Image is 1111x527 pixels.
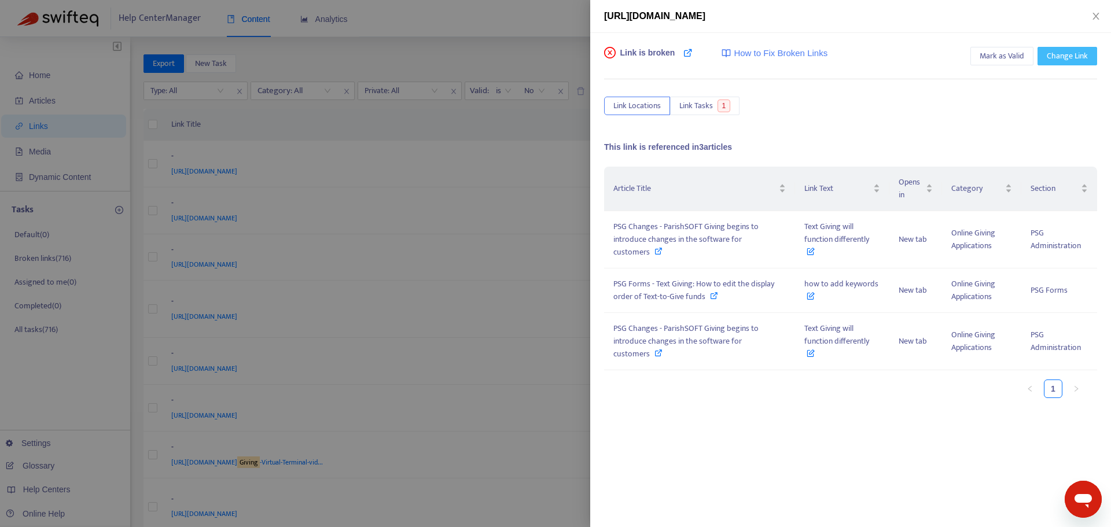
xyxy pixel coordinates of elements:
span: PSG Administration [1031,226,1081,252]
span: 1 [718,99,731,112]
span: Article Title [613,182,777,195]
th: Section [1021,167,1097,211]
span: Mark as Valid [980,50,1024,62]
button: right [1067,379,1086,398]
span: This link is referenced in 3 articles [604,142,732,152]
a: 1 [1044,380,1062,397]
th: Opens in [889,167,942,211]
span: Link is broken [620,47,675,70]
span: Link Text [804,182,871,195]
th: Article Title [604,167,795,211]
span: close [1091,12,1101,21]
span: Category [951,182,1003,195]
span: Opens in [899,176,924,201]
iframe: Button to launch messaging window [1065,481,1102,518]
span: Link Locations [613,99,661,112]
th: Category [942,167,1021,211]
a: How to Fix Broken Links [722,47,827,60]
button: Link Tasks1 [670,97,740,115]
span: right [1073,385,1080,392]
span: Link Tasks [679,99,713,112]
span: New tab [899,283,927,297]
li: 1 [1044,379,1062,398]
span: Change Link [1047,50,1088,62]
span: Section [1031,182,1079,195]
img: image-link [722,49,731,58]
span: PSG Forms [1031,283,1068,297]
span: how to add keywords [804,277,878,303]
button: Close [1088,11,1104,22]
span: Online Giving Applications [951,277,995,303]
span: left [1027,385,1033,392]
button: Change Link [1038,47,1097,65]
button: Mark as Valid [970,47,1033,65]
span: New tab [899,233,927,246]
li: Previous Page [1021,379,1039,398]
span: Text Giving will function differently [804,220,869,259]
th: Link Text [795,167,890,211]
button: left [1021,379,1039,398]
li: Next Page [1067,379,1086,398]
span: New tab [899,334,927,348]
span: Online Giving Applications [951,226,995,252]
span: PSG Changes - ParishSOFT Giving begins to introduce changes in the software for customers [613,322,759,360]
span: PSG Forms - Text Giving: How to edit the display order of Text-to-Give funds [613,277,774,303]
span: Text Giving will function differently [804,322,869,360]
span: PSG Administration [1031,328,1081,354]
span: close-circle [604,47,616,58]
span: [URL][DOMAIN_NAME] [604,11,705,21]
span: How to Fix Broken Links [734,47,827,60]
span: PSG Changes - ParishSOFT Giving begins to introduce changes in the software for customers [613,220,759,259]
span: Online Giving Applications [951,328,995,354]
button: Link Locations [604,97,670,115]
